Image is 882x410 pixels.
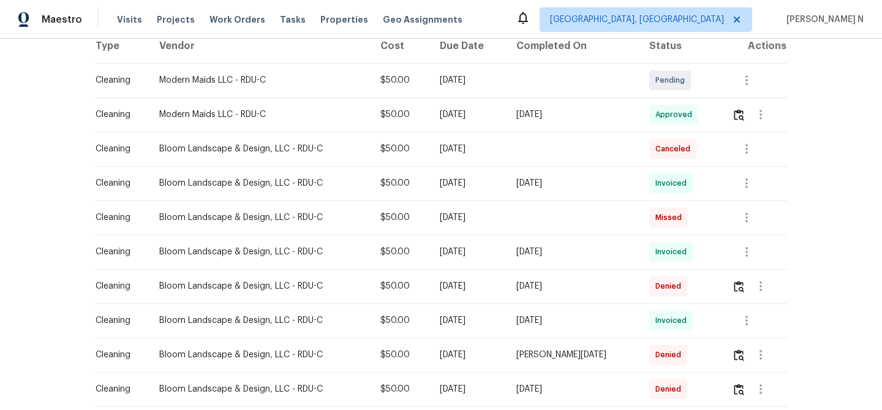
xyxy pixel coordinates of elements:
[732,374,746,404] button: Review Icon
[380,383,420,395] div: $50.00
[96,349,140,361] div: Cleaning
[440,177,497,189] div: [DATE]
[732,100,746,129] button: Review Icon
[440,211,497,224] div: [DATE]
[655,314,692,327] span: Invoiced
[507,29,639,63] th: Completed On
[655,177,692,189] span: Invoiced
[722,29,787,63] th: Actions
[380,211,420,224] div: $50.00
[209,13,265,26] span: Work Orders
[96,143,140,155] div: Cleaning
[380,108,420,121] div: $50.00
[734,349,744,361] img: Review Icon
[96,211,140,224] div: Cleaning
[516,108,629,121] div: [DATE]
[95,29,149,63] th: Type
[430,29,507,63] th: Due Date
[380,246,420,258] div: $50.00
[516,349,629,361] div: [PERSON_NAME][DATE]
[380,349,420,361] div: $50.00
[655,143,695,155] span: Canceled
[655,349,686,361] span: Denied
[157,13,195,26] span: Projects
[734,281,744,292] img: Review Icon
[159,246,361,258] div: Bloom Landscape & Design, LLC - RDU-C
[96,314,140,327] div: Cleaning
[440,143,497,155] div: [DATE]
[159,143,361,155] div: Bloom Landscape & Design, LLC - RDU-C
[440,74,497,86] div: [DATE]
[655,246,692,258] span: Invoiced
[159,349,361,361] div: Bloom Landscape & Design, LLC - RDU-C
[440,246,497,258] div: [DATE]
[550,13,724,26] span: [GEOGRAPHIC_DATA], [GEOGRAPHIC_DATA]
[320,13,368,26] span: Properties
[117,13,142,26] span: Visits
[96,383,140,395] div: Cleaning
[732,271,746,301] button: Review Icon
[280,15,306,24] span: Tasks
[440,383,497,395] div: [DATE]
[734,384,744,395] img: Review Icon
[96,246,140,258] div: Cleaning
[655,280,686,292] span: Denied
[371,29,430,63] th: Cost
[159,74,361,86] div: Modern Maids LLC - RDU-C
[440,280,497,292] div: [DATE]
[655,383,686,395] span: Denied
[159,177,361,189] div: Bloom Landscape & Design, LLC - RDU-C
[440,349,497,361] div: [DATE]
[159,314,361,327] div: Bloom Landscape & Design, LLC - RDU-C
[380,177,420,189] div: $50.00
[96,74,140,86] div: Cleaning
[655,211,687,224] span: Missed
[732,340,746,370] button: Review Icon
[149,29,371,63] th: Vendor
[440,108,497,121] div: [DATE]
[380,143,420,155] div: $50.00
[42,13,82,26] span: Maestro
[639,29,722,63] th: Status
[655,74,690,86] span: Pending
[516,246,629,258] div: [DATE]
[159,211,361,224] div: Bloom Landscape & Design, LLC - RDU-C
[380,74,420,86] div: $50.00
[96,280,140,292] div: Cleaning
[380,314,420,327] div: $50.00
[516,314,629,327] div: [DATE]
[159,383,361,395] div: Bloom Landscape & Design, LLC - RDU-C
[96,108,140,121] div: Cleaning
[782,13,864,26] span: [PERSON_NAME] N
[440,314,497,327] div: [DATE]
[655,108,697,121] span: Approved
[516,177,629,189] div: [DATE]
[159,280,361,292] div: Bloom Landscape & Design, LLC - RDU-C
[516,383,629,395] div: [DATE]
[159,108,361,121] div: Modern Maids LLC - RDU-C
[516,280,629,292] div: [DATE]
[734,109,744,121] img: Review Icon
[383,13,462,26] span: Geo Assignments
[380,280,420,292] div: $50.00
[96,177,140,189] div: Cleaning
